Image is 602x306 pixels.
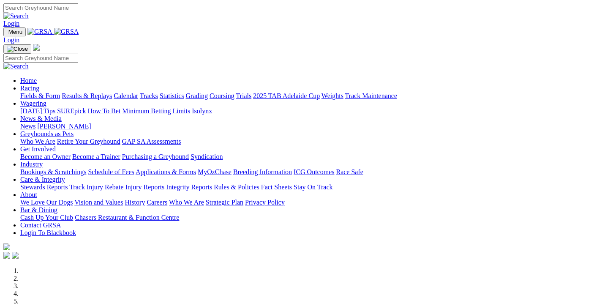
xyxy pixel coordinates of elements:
a: Calendar [114,92,138,99]
a: Results & Replays [62,92,112,99]
a: Rules & Policies [214,183,259,191]
a: Tracks [140,92,158,99]
a: Fields & Form [20,92,60,99]
button: Toggle navigation [3,44,31,54]
a: MyOzChase [198,168,232,175]
div: Bar & Dining [20,214,599,221]
a: Greyhounds as Pets [20,130,74,137]
img: Search [3,12,29,20]
img: Close [7,46,28,52]
a: Industry [20,161,43,168]
a: 2025 TAB Adelaide Cup [253,92,320,99]
a: ICG Outcomes [294,168,334,175]
a: Race Safe [336,168,363,175]
img: twitter.svg [12,252,19,259]
a: Login To Blackbook [20,229,76,236]
img: logo-grsa-white.png [33,44,40,51]
a: Track Maintenance [345,92,397,99]
a: Contact GRSA [20,221,61,229]
a: Chasers Restaurant & Function Centre [75,214,179,221]
input: Search [3,3,78,12]
a: Become a Trainer [72,153,120,160]
a: Applications & Forms [136,168,196,175]
a: Purchasing a Greyhound [122,153,189,160]
a: Careers [147,199,167,206]
a: Login [3,36,19,44]
img: GRSA [54,28,79,36]
div: Greyhounds as Pets [20,138,599,145]
div: News & Media [20,123,599,130]
a: Racing [20,85,39,92]
div: Industry [20,168,599,176]
a: Integrity Reports [166,183,212,191]
a: News [20,123,35,130]
a: Track Injury Rebate [69,183,123,191]
a: How To Bet [88,107,121,115]
a: Weights [321,92,343,99]
a: Breeding Information [233,168,292,175]
a: Retire Your Greyhound [57,138,120,145]
span: Menu [8,29,22,35]
a: Who We Are [169,199,204,206]
img: facebook.svg [3,252,10,259]
img: logo-grsa-white.png [3,243,10,250]
a: Login [3,20,19,27]
div: Care & Integrity [20,183,599,191]
a: Stay On Track [294,183,332,191]
button: Toggle navigation [3,27,26,36]
a: Become an Owner [20,153,71,160]
a: Vision and Values [74,199,123,206]
input: Search [3,54,78,63]
a: Bar & Dining [20,206,57,213]
a: Fact Sheets [261,183,292,191]
a: Syndication [191,153,223,160]
a: Cash Up Your Club [20,214,73,221]
a: SUREpick [57,107,86,115]
a: Wagering [20,100,46,107]
a: Care & Integrity [20,176,65,183]
a: News & Media [20,115,62,122]
a: Statistics [160,92,184,99]
a: Privacy Policy [245,199,285,206]
a: Home [20,77,37,84]
a: Isolynx [192,107,212,115]
div: Get Involved [20,153,599,161]
a: [PERSON_NAME] [37,123,91,130]
a: Coursing [210,92,234,99]
a: We Love Our Dogs [20,199,73,206]
a: Trials [236,92,251,99]
a: Minimum Betting Limits [122,107,190,115]
a: Injury Reports [125,183,164,191]
div: Wagering [20,107,599,115]
div: About [20,199,599,206]
a: Stewards Reports [20,183,68,191]
img: GRSA [27,28,52,36]
a: Get Involved [20,145,56,153]
a: About [20,191,37,198]
a: GAP SA Assessments [122,138,181,145]
a: Strategic Plan [206,199,243,206]
a: Schedule of Fees [88,168,134,175]
a: [DATE] Tips [20,107,55,115]
a: Who We Are [20,138,55,145]
a: Grading [186,92,208,99]
div: Racing [20,92,599,100]
a: History [125,199,145,206]
a: Bookings & Scratchings [20,168,86,175]
img: Search [3,63,29,70]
